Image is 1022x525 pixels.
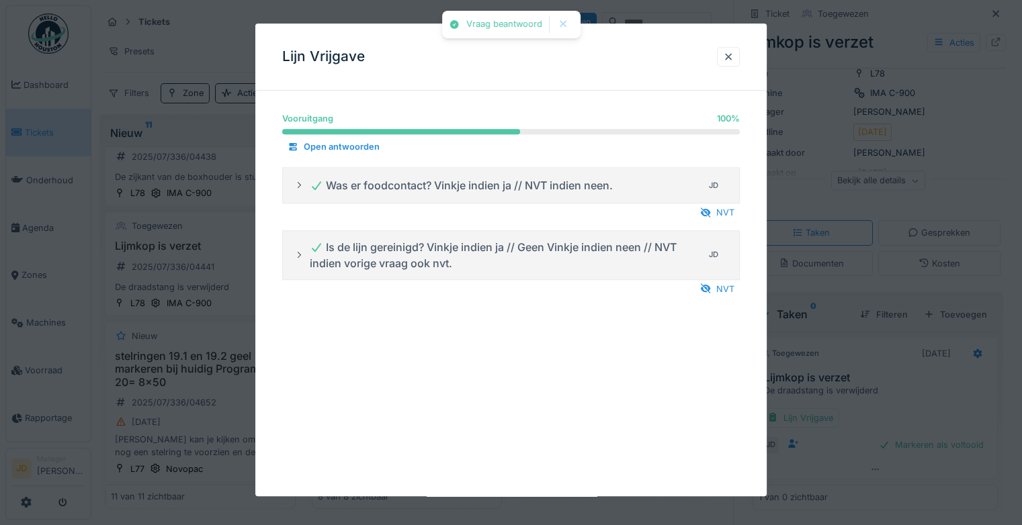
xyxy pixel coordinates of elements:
div: NVT [695,280,740,298]
h3: Lijn Vrijgave [282,48,365,65]
div: NVT [695,204,740,222]
div: Open antwoorden [282,138,385,156]
div: Was er foodcontact? Vinkje indien ja // NVT indien neen. [310,177,613,193]
div: Is de lijn gereinigd? Vinkje indien ja // Geen Vinkje indien neen // NVT indien vorige vraag ook ... [310,239,699,271]
summary: Is de lijn gereinigd? Vinkje indien ja // Geen Vinkje indien neen // NVT indien vorige vraag ook ... [288,236,734,274]
progress: 100 % [282,129,740,134]
summary: Was er foodcontact? Vinkje indien ja // NVT indien neen.JD [288,173,734,198]
div: 100 % [717,112,740,125]
div: JD [704,246,723,265]
div: Vooruitgang [282,112,333,125]
div: JD [704,176,723,195]
div: Vraag beantwoord [466,19,542,30]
